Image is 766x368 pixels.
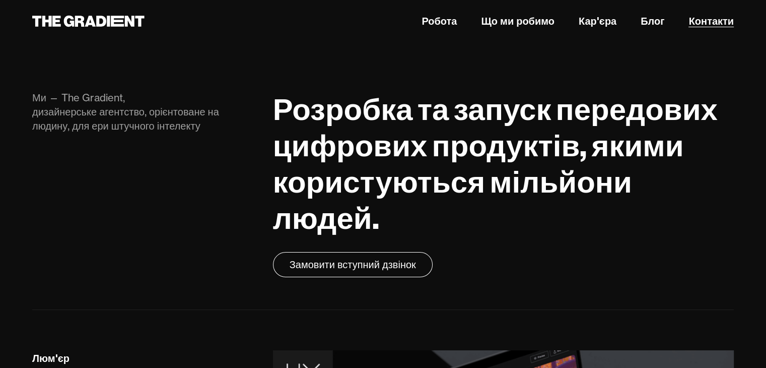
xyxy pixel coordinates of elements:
a: Кар'єра [579,14,616,29]
font: Замовити вступний дзвінок [290,258,416,271]
a: Замовити вступний дзвінок [273,252,433,277]
a: Блог [641,14,664,29]
font: Розробка та запуск передових цифрових продуктів, якими користуються мільйони людей. [273,90,718,237]
a: Робота [422,14,457,29]
font: Контакти [688,15,734,27]
font: Робота [422,15,457,27]
font: Блог [641,15,664,27]
font: дизайнерське агентство, орієнтоване на людину, для ери штучного інтелекту [32,105,219,132]
font: Ми — The Gradient, [32,91,125,104]
a: Контакти [688,14,734,29]
a: Що ми робимо [481,14,554,29]
font: Кар'єра [579,15,616,27]
font: Що ми робимо [481,15,554,27]
font: Люм'єр [32,352,69,364]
